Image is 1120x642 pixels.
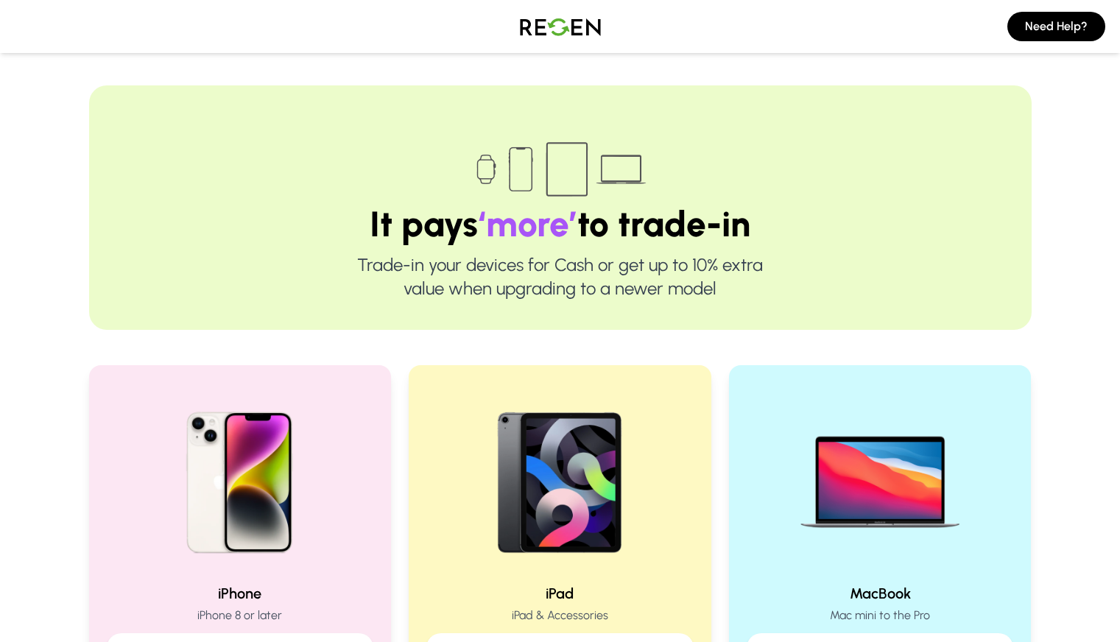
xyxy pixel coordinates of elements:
[146,383,334,571] img: iPhone
[468,133,652,206] img: Trade-in devices
[107,607,374,624] p: iPhone 8 or later
[478,202,577,245] span: ‘more’
[786,383,974,571] img: MacBook
[465,383,654,571] img: iPad
[426,583,694,604] h2: iPad
[747,607,1014,624] p: Mac mini to the Pro
[426,607,694,624] p: iPad & Accessories
[136,253,985,300] p: Trade-in your devices for Cash or get up to 10% extra value when upgrading to a newer model
[1007,12,1105,41] button: Need Help?
[509,6,612,47] img: Logo
[107,583,374,604] h2: iPhone
[747,583,1014,604] h2: MacBook
[136,206,985,241] h1: It pays to trade-in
